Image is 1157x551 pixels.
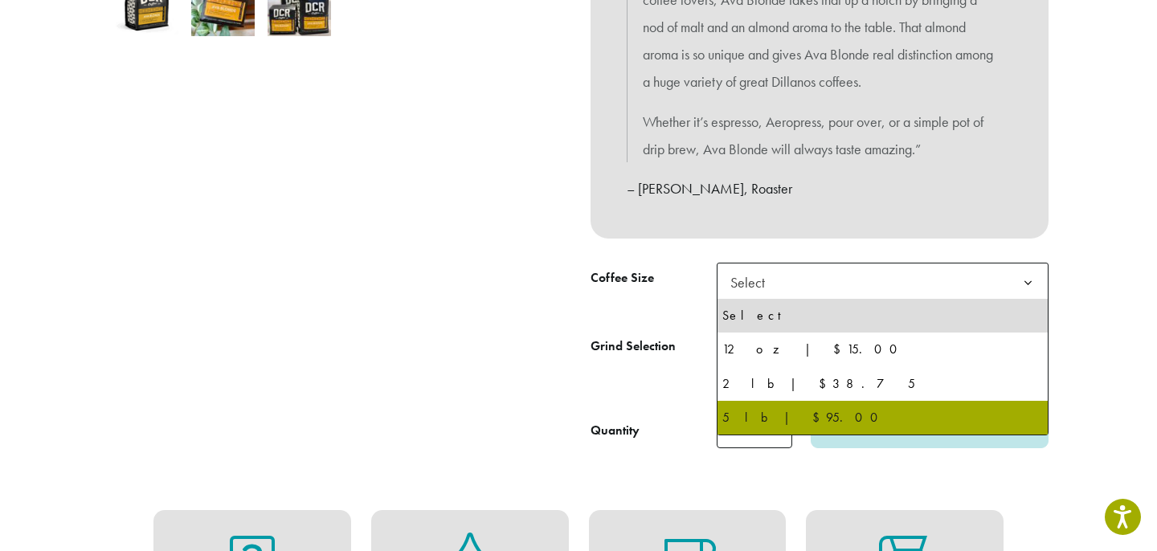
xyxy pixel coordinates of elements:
[627,175,1012,202] p: – [PERSON_NAME], Roaster
[722,372,1043,396] div: 2 lb | $38.75
[591,335,717,358] label: Grind Selection
[717,263,1049,302] span: Select
[591,267,717,290] label: Coffee Size
[724,267,781,298] span: Select
[718,299,1048,333] li: Select
[722,337,1043,361] div: 12 oz | $15.00
[722,406,1043,430] div: 5 lb | $95.00
[591,421,640,440] div: Quantity
[643,108,996,163] p: Whether it’s espresso, Aeropress, pour over, or a simple pot of drip brew, Ava Blonde will always...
